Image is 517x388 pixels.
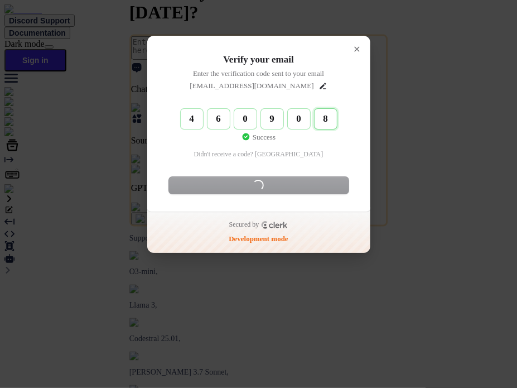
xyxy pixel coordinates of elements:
[169,69,349,79] p: Enter the verification code sent to your email
[181,109,361,130] input: Enter verification code
[241,132,276,142] p: Success
[347,40,366,59] button: Close modal
[169,53,349,66] h1: Verify your email
[261,221,288,229] a: Clerk logo
[229,234,288,244] p: Development mode
[229,221,259,229] p: Secured by
[318,82,327,90] button: Edit
[190,81,313,91] p: [EMAIL_ADDRESS][DOMAIN_NAME]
